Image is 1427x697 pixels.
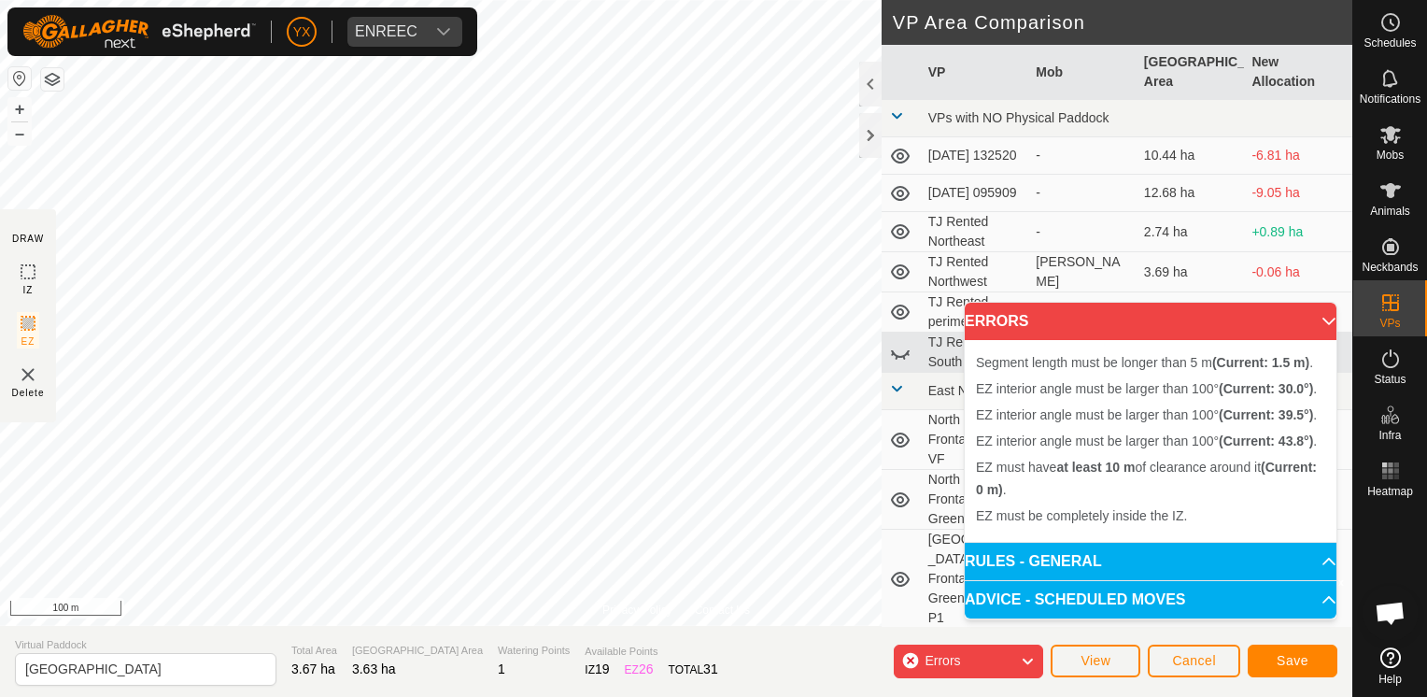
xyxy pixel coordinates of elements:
div: - [1036,222,1129,242]
b: (Current: 43.8°) [1219,434,1313,448]
span: Notifications [1360,93,1420,105]
button: Reset Map [8,67,31,90]
span: VPs [1379,318,1400,329]
div: EZ [625,660,654,679]
a: Open chat [1363,585,1419,641]
td: +0.89 ha [1244,212,1352,252]
b: (Current: 1.5 m) [1212,355,1309,370]
td: -6.81 ha [1244,137,1352,175]
td: North Barn Frontage - Green P5 [921,470,1029,530]
p-accordion-header: ADVICE - SCHEDULED MOVES [965,581,1336,619]
span: 26 [639,661,654,676]
b: at least 10 m [1056,460,1135,475]
td: TJ Rented Northeast [921,212,1029,252]
span: [GEOGRAPHIC_DATA] Area [352,643,483,659]
button: View [1051,645,1140,677]
td: -5.25 ha [1244,292,1352,333]
span: Total Area [291,643,337,659]
div: - [1036,146,1129,165]
span: Animals [1370,206,1410,217]
p-accordion-header: RULES - GENERAL [965,543,1336,580]
span: Available Points [585,644,717,660]
td: -9.05 ha [1244,175,1352,212]
span: EZ interior angle must be larger than 100° . [976,381,1317,396]
button: Map Layers [41,68,64,91]
span: EZ interior angle must be larger than 100° . [976,407,1317,422]
td: TJ Rented perimeter [921,292,1029,333]
span: Infra [1378,430,1401,441]
div: DRAW [12,232,44,246]
p-accordion-content: ERRORS [965,340,1336,542]
span: Watering Points [498,643,570,659]
td: -0.06 ha [1244,252,1352,292]
span: Errors [925,653,960,668]
button: – [8,122,31,145]
span: Cancel [1172,653,1216,668]
span: 3.67 ha [291,661,335,676]
span: Neckbands [1362,262,1418,273]
span: EZ [21,334,35,348]
span: IZ [23,283,34,297]
div: [PERSON_NAME] [1036,252,1129,292]
span: Schedules [1363,37,1416,49]
span: Mobs [1377,149,1404,161]
th: VP [921,45,1029,100]
button: Cancel [1148,645,1240,677]
span: Delete [12,386,45,400]
img: VP [17,363,39,386]
span: VPs with NO Physical Paddock [928,110,1109,125]
span: Help [1378,674,1402,685]
td: TJ Rented Northwest [921,252,1029,292]
b: (Current: 30.0°) [1219,381,1313,396]
p-accordion-header: ERRORS [965,303,1336,340]
span: ERRORS [965,314,1028,329]
b: (Current: 39.5°) [1219,407,1313,422]
td: [GEOGRAPHIC_DATA] Frontage East - Green Training P1 [921,530,1029,629]
div: IZ [585,660,609,679]
span: Heatmap [1367,486,1413,497]
td: [DATE] 132520 [921,137,1029,175]
th: [GEOGRAPHIC_DATA] Area [1137,45,1245,100]
div: dropdown trigger [425,17,462,47]
td: 8.88 ha [1137,292,1245,333]
span: YX [293,22,311,42]
td: North Barn Frontage - East VF [921,410,1029,470]
span: 19 [595,661,610,676]
div: - [1036,183,1129,203]
span: East North Barn Frontage [928,383,1078,398]
span: ENREEC [347,17,425,47]
span: View [1081,653,1110,668]
span: Virtual Paddock [15,637,276,653]
div: TOTAL [669,660,718,679]
a: Contact Us [695,602,750,619]
span: ADVICE - SCHEDULED MOVES [965,592,1185,607]
span: EZ interior angle must be larger than 100° . [976,434,1317,448]
div: ENREEC [355,24,417,39]
td: TJ Rented South [921,333,1029,373]
span: Status [1374,374,1406,385]
span: Segment length must be longer than 5 m . [976,355,1313,370]
button: Save [1248,645,1337,677]
td: [DATE] 095909 [921,175,1029,212]
td: 10.44 ha [1137,137,1245,175]
a: Help [1353,640,1427,692]
span: Save [1277,653,1308,668]
td: 12.68 ha [1137,175,1245,212]
span: RULES - GENERAL [965,554,1102,569]
button: + [8,98,31,121]
h2: VP Area Comparison [893,11,1352,34]
span: EZ must have of clearance around it . [976,460,1317,497]
img: Gallagher Logo [22,15,256,49]
td: 2.74 ha [1137,212,1245,252]
span: 31 [703,661,718,676]
th: New Allocation [1244,45,1352,100]
td: 3.69 ha [1137,252,1245,292]
span: 1 [498,661,505,676]
span: EZ must be completely inside the IZ. [976,508,1187,523]
span: 3.63 ha [352,661,396,676]
th: Mob [1028,45,1137,100]
a: Privacy Policy [602,602,672,619]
